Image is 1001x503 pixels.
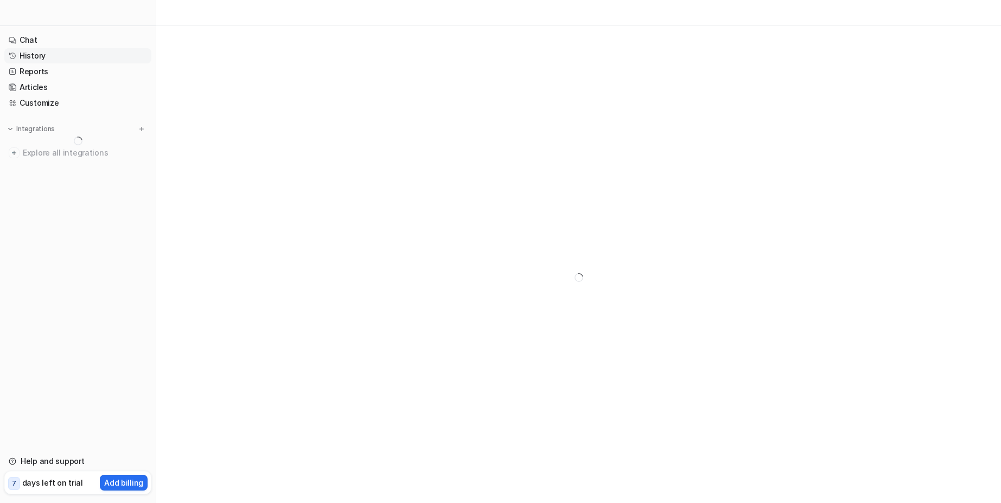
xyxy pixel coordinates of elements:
button: Add billing [100,475,148,491]
a: Customize [4,95,151,111]
p: 7 [12,479,16,488]
img: menu_add.svg [138,125,145,133]
span: Explore all integrations [23,144,147,162]
a: Reports [4,64,151,79]
a: History [4,48,151,63]
a: Articles [4,80,151,95]
a: Explore all integrations [4,145,151,160]
p: Integrations [16,125,55,133]
p: Add billing [104,477,143,488]
button: Integrations [4,124,58,134]
a: Help and support [4,454,151,469]
img: explore all integrations [9,147,20,158]
a: Chat [4,33,151,48]
img: expand menu [7,125,14,133]
p: days left on trial [22,477,83,488]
